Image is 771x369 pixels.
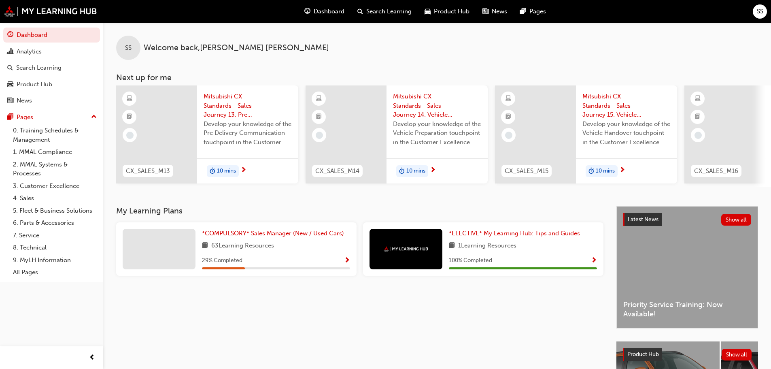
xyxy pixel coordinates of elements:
span: 63 Learning Resources [211,241,274,251]
span: Develop your knowledge of the Pre Delivery Communication touchpoint in the Customer Excellence (C... [204,119,292,147]
div: News [17,96,32,105]
span: news-icon [482,6,489,17]
a: News [3,93,100,108]
a: Product Hub [3,77,100,92]
span: next-icon [240,167,246,174]
a: 9. MyLH Information [10,254,100,267]
span: Product Hub [434,7,469,16]
span: learningRecordVerb_NONE-icon [695,132,702,139]
div: Pages [17,113,33,122]
span: learningRecordVerb_NONE-icon [505,132,512,139]
span: Latest News [628,216,658,223]
span: Mitsubishi CX Standards - Sales Journey 14: Vehicle Preparation [393,92,481,119]
button: Pages [3,110,100,125]
span: duration-icon [588,166,594,177]
button: Show all [722,349,752,360]
a: CX_SALES_M13Mitsubishi CX Standards - Sales Journey 13: Pre Delivery CommunicationDevelop your kn... [116,85,298,183]
a: Latest NewsShow allPriority Service Training: Now Available! [616,206,758,328]
a: 3. Customer Excellence [10,180,100,192]
span: prev-icon [89,353,95,363]
span: booktick-icon [316,112,322,122]
a: *ELECTIVE* My Learning Hub: Tips and Guides [449,229,583,238]
span: learningRecordVerb_NONE-icon [126,132,134,139]
span: search-icon [7,64,13,72]
span: 10 mins [406,166,425,176]
span: Develop your knowledge of the Vehicle Preparation touchpoint in the Customer Excellence (CX) Sale... [393,119,481,147]
a: CX_SALES_M15Mitsubishi CX Standards - Sales Journey 15: Vehicle HandoverDevelop your knowledge of... [495,85,677,183]
span: 10 mins [217,166,236,176]
a: 7. Service [10,229,100,242]
button: DashboardAnalyticsSearch LearningProduct HubNews [3,26,100,110]
a: search-iconSearch Learning [351,3,418,20]
a: 8. Technical [10,241,100,254]
button: SS [753,4,767,19]
span: booktick-icon [506,112,511,122]
span: learningResourceType_ELEARNING-icon [506,94,511,104]
a: car-iconProduct Hub [418,3,476,20]
span: *ELECTIVE* My Learning Hub: Tips and Guides [449,230,580,237]
span: 10 mins [596,166,615,176]
span: guage-icon [7,32,13,39]
span: Priority Service Training: Now Available! [623,300,751,318]
span: CX_SALES_M16 [694,166,738,176]
span: duration-icon [399,166,405,177]
a: 4. Sales [10,192,100,205]
span: News [492,7,507,16]
a: Latest NewsShow all [623,213,751,226]
span: booktick-icon [695,112,701,122]
a: 2. MMAL Systems & Processes [10,158,100,180]
span: next-icon [619,167,625,174]
span: *COMPULSORY* Sales Manager (New / Used Cars) [202,230,344,237]
a: 0. Training Schedules & Management [10,124,100,146]
a: Dashboard [3,28,100,43]
span: CX_SALES_M14 [315,166,359,176]
a: 6. Parts & Accessories [10,217,100,229]
span: search-icon [357,6,363,17]
button: Show Progress [591,256,597,266]
span: 1 Learning Resources [458,241,516,251]
div: Product Hub [17,80,52,89]
a: pages-iconPages [514,3,552,20]
span: next-icon [430,167,436,174]
button: Show Progress [344,256,350,266]
a: *COMPULSORY* Sales Manager (New / Used Cars) [202,229,347,238]
div: Search Learning [16,63,62,73]
a: All Pages [10,266,100,279]
h3: My Learning Plans [116,206,603,215]
span: Pages [529,7,546,16]
span: news-icon [7,97,13,105]
span: Develop your knowledge of the Vehicle Handover touchpoint in the Customer Excellence (CX) Sales j... [582,119,671,147]
span: Mitsubishi CX Standards - Sales Journey 13: Pre Delivery Communication [204,92,292,119]
span: guage-icon [304,6,310,17]
span: 29 % Completed [202,256,242,265]
span: learningResourceType_ELEARNING-icon [695,94,701,104]
span: pages-icon [520,6,526,17]
span: learningResourceType_ELEARNING-icon [127,94,132,104]
a: guage-iconDashboard [298,3,351,20]
a: news-iconNews [476,3,514,20]
img: mmal [4,6,97,17]
span: booktick-icon [127,112,132,122]
a: 1. MMAL Compliance [10,146,100,158]
a: 5. Fleet & Business Solutions [10,205,100,217]
span: car-icon [425,6,431,17]
span: duration-icon [210,166,215,177]
span: CX_SALES_M15 [505,166,548,176]
span: SS [125,43,132,53]
span: Show Progress [591,257,597,264]
span: pages-icon [7,114,13,121]
a: Product HubShow all [623,348,752,361]
a: Search Learning [3,60,100,75]
span: Dashboard [314,7,344,16]
span: Search Learning [366,7,412,16]
span: 100 % Completed [449,256,492,265]
h3: Next up for me [103,73,771,82]
div: Analytics [17,47,42,56]
span: car-icon [7,81,13,88]
span: Product Hub [627,351,659,358]
span: SS [757,7,763,16]
span: book-icon [449,241,455,251]
span: Show Progress [344,257,350,264]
